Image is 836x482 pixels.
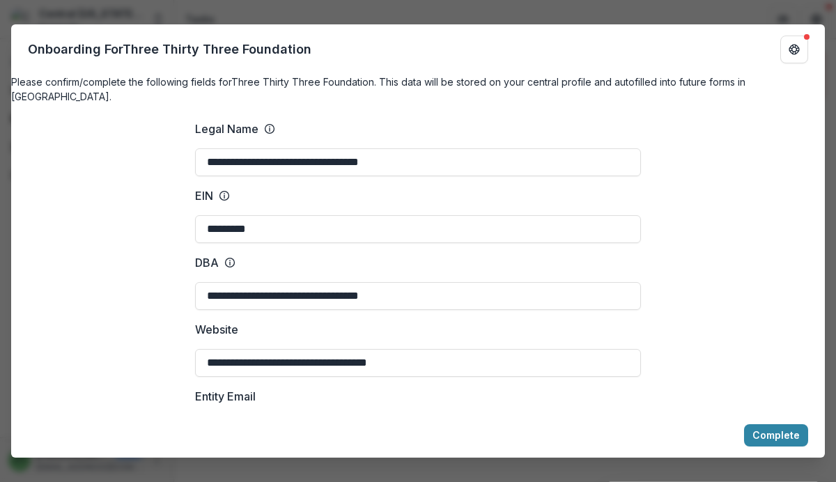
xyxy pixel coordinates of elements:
[28,40,311,59] p: Onboarding For Three Thirty Three Foundation
[195,120,258,137] p: Legal Name
[195,321,238,338] p: Website
[11,75,825,104] h4: Please confirm/complete the following fields for Three Thirty Three Foundation . This data will b...
[195,254,219,271] p: DBA
[744,424,808,446] button: Complete
[780,36,808,63] button: Get Help
[195,187,213,204] p: EIN
[195,388,256,405] p: Entity Email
